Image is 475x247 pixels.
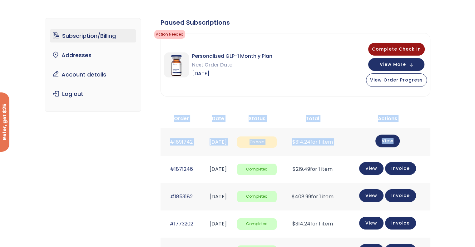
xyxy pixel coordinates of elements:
[306,115,319,122] span: Total
[366,73,427,87] button: View Order Progress
[385,162,416,175] a: Invoice
[174,115,189,122] span: Order
[359,162,383,175] a: View
[170,165,193,173] a: #1871246
[170,193,193,200] a: #1853182
[292,220,295,227] span: $
[237,136,277,148] span: On hold
[292,165,295,173] span: $
[292,138,310,146] span: 314.24
[50,68,136,81] a: Account details
[237,191,277,202] span: Completed
[210,138,227,146] time: [DATE]
[154,30,185,39] span: Action Needed
[212,115,224,122] span: Date
[378,115,397,122] span: Actions
[359,189,383,202] a: View
[192,52,272,61] span: Personalized GLP-1 Monthly Plan
[210,165,227,173] time: [DATE]
[210,220,227,227] time: [DATE]
[372,46,421,52] span: Complete Check In
[292,165,310,173] span: 219.49
[237,164,277,175] span: Completed
[50,87,136,101] a: Log out
[280,210,345,238] td: for 1 item
[192,61,272,69] span: Next Order Date
[210,193,227,200] time: [DATE]
[237,218,277,230] span: Completed
[50,49,136,62] a: Addresses
[359,217,383,230] a: View
[50,29,136,42] a: Subscription/Billing
[161,18,430,27] div: Paused Subscriptions
[292,220,310,227] span: 314.24
[368,58,424,71] button: View More
[370,77,423,83] span: View Order Progress
[45,18,141,112] nav: Account pages
[249,115,265,122] span: Status
[280,128,345,156] td: for 1 item
[170,138,193,146] a: #1891742
[368,43,425,56] button: Complete Check In
[192,69,272,78] span: [DATE]
[375,135,400,147] a: View
[292,138,295,146] span: $
[291,193,294,200] span: $
[170,220,193,227] a: #1773202
[291,193,311,200] span: 408.99
[380,62,406,67] span: View More
[280,156,345,183] td: for 1 item
[385,189,416,202] a: Invoice
[385,217,416,230] a: Invoice
[280,183,345,210] td: for 1 item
